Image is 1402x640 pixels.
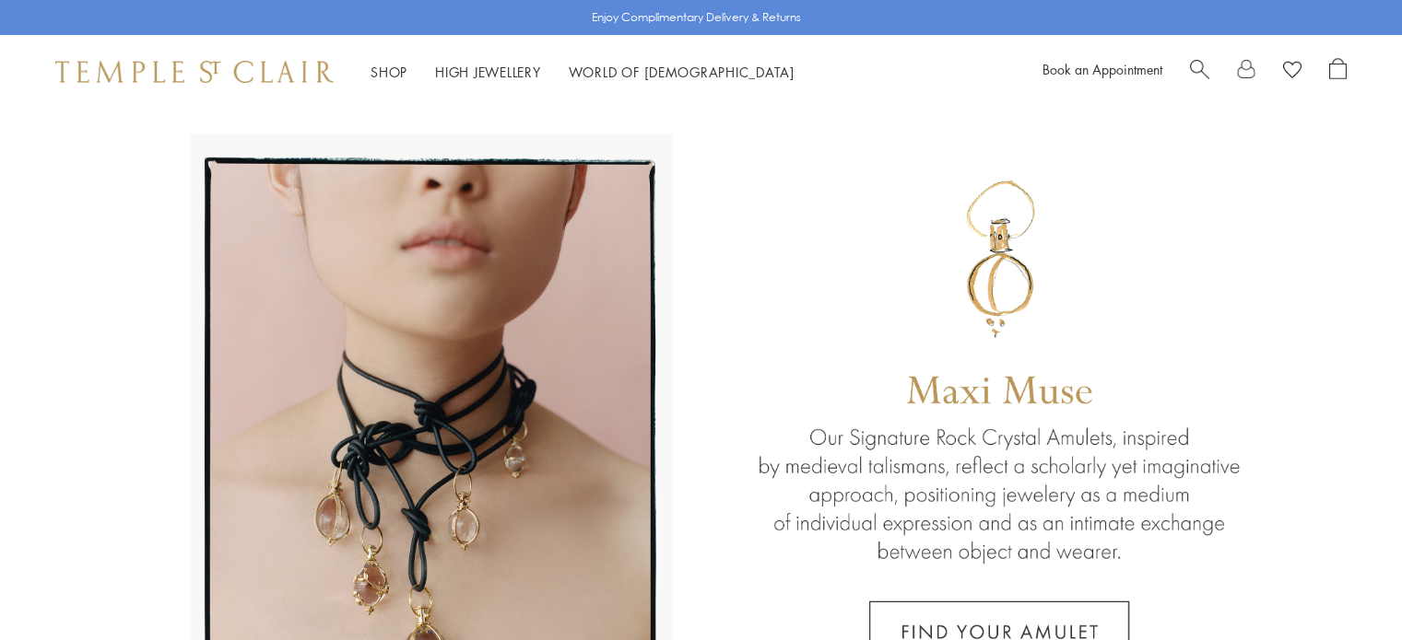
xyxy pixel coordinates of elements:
a: High JewelleryHigh Jewellery [435,63,541,81]
a: ShopShop [371,63,407,81]
nav: Main navigation [371,61,795,84]
a: Book an Appointment [1043,60,1162,78]
a: View Wishlist [1283,58,1302,86]
p: Enjoy Complimentary Delivery & Returns [592,8,801,27]
a: Open Shopping Bag [1329,58,1347,86]
a: World of [DEMOGRAPHIC_DATA]World of [DEMOGRAPHIC_DATA] [569,63,795,81]
img: Temple St. Clair [55,61,334,83]
a: Search [1190,58,1209,86]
